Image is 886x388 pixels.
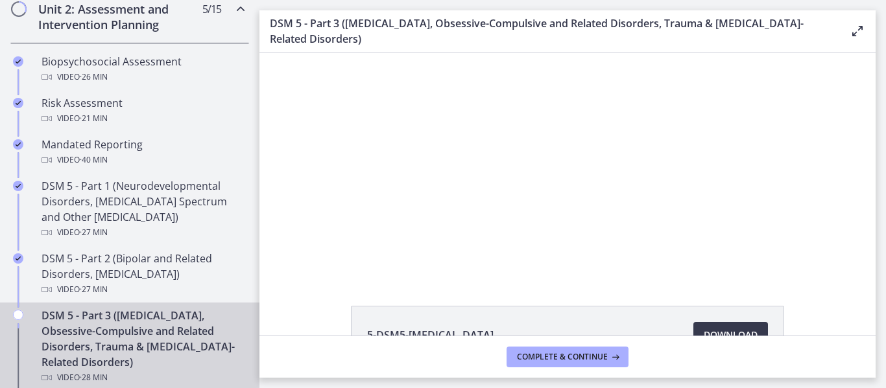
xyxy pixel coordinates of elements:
[259,52,876,276] iframe: Video Lesson
[42,251,244,297] div: DSM 5 - Part 2 (Bipolar and Related Disorders, [MEDICAL_DATA])
[704,327,758,343] span: Download
[42,69,244,85] div: Video
[13,98,23,108] i: Completed
[80,282,108,297] span: · 27 min
[42,95,244,126] div: Risk Assessment
[80,225,108,240] span: · 27 min
[80,69,108,85] span: · 26 min
[13,139,23,150] i: Completed
[80,370,108,385] span: · 28 min
[507,347,629,367] button: Complete & continue
[270,16,829,47] h3: DSM 5 - Part 3 ([MEDICAL_DATA], Obsessive-Compulsive and Related Disorders, Trauma & [MEDICAL_DAT...
[38,1,197,32] h2: Unit 2: Assessment and Intervention Planning
[42,282,244,297] div: Video
[367,327,494,343] span: 5-DSM5-[MEDICAL_DATA]
[693,322,768,348] a: Download
[517,352,608,362] span: Complete & continue
[42,178,244,240] div: DSM 5 - Part 1 (Neurodevelopmental Disorders, [MEDICAL_DATA] Spectrum and Other [MEDICAL_DATA])
[13,181,23,191] i: Completed
[42,225,244,240] div: Video
[202,1,221,17] span: 5 / 15
[13,253,23,264] i: Completed
[13,56,23,67] i: Completed
[80,111,108,126] span: · 21 min
[42,111,244,126] div: Video
[80,152,108,168] span: · 40 min
[42,370,244,385] div: Video
[42,137,244,168] div: Mandated Reporting
[42,308,244,385] div: DSM 5 - Part 3 ([MEDICAL_DATA], Obsessive-Compulsive and Related Disorders, Trauma & [MEDICAL_DAT...
[42,54,244,85] div: Biopsychosocial Assessment
[42,152,244,168] div: Video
